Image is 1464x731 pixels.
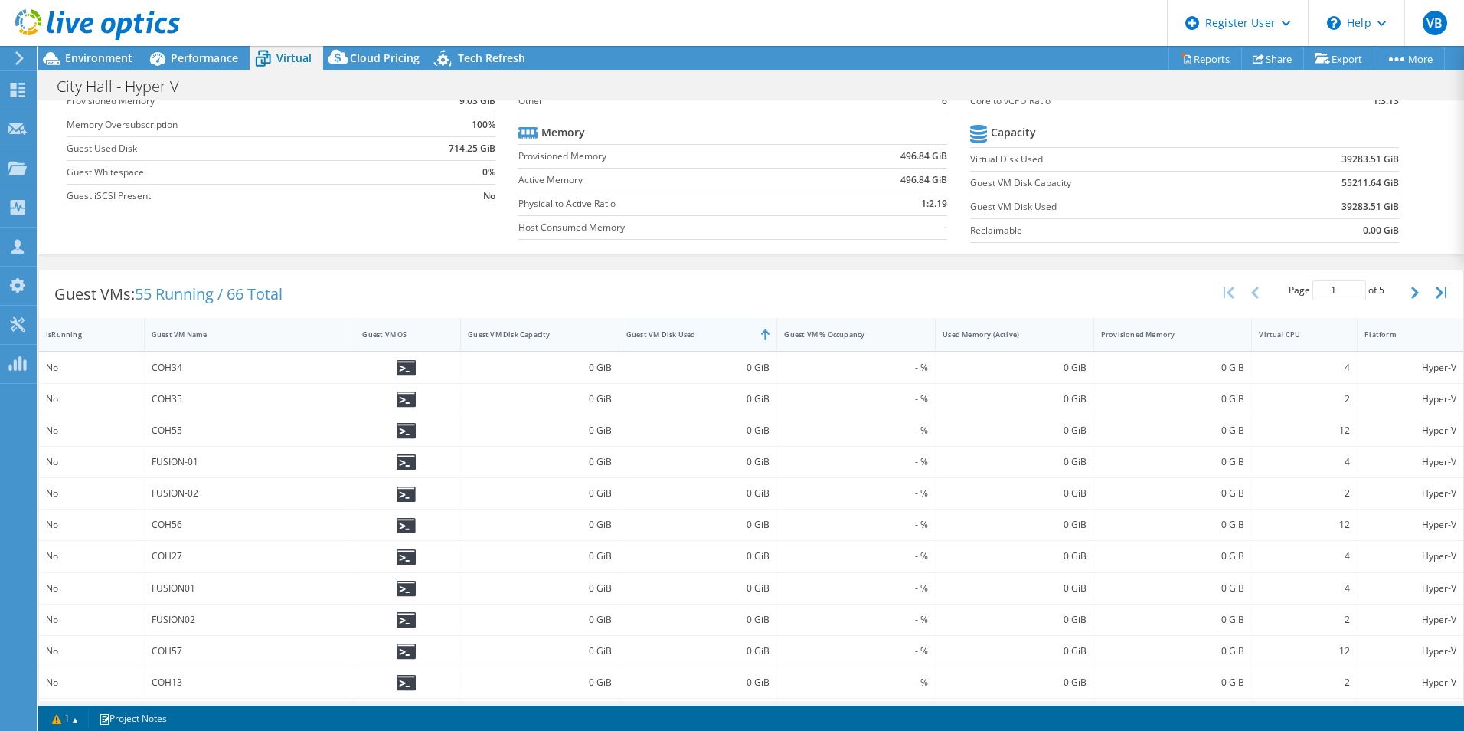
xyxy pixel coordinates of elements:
[152,359,348,376] div: COH34
[46,391,137,408] div: No
[943,580,1087,597] div: 0 GiB
[1364,485,1456,502] div: Hyper-V
[1341,199,1399,215] b: 39283.51 GiB
[468,454,612,470] div: 0 GiB
[1101,611,1245,628] div: 0 GiB
[1303,47,1374,70] a: Export
[1364,580,1456,597] div: Hyper-V
[784,422,928,439] div: - %
[1289,280,1384,300] span: Page of
[1101,422,1245,439] div: 0 GiB
[1259,516,1350,533] div: 12
[468,548,612,565] div: 0 GiB
[46,643,137,660] div: No
[784,580,928,597] div: - %
[626,611,770,628] div: 0 GiB
[1364,454,1456,470] div: Hyper-V
[468,359,612,376] div: 0 GiB
[67,188,393,204] label: Guest iSCSI Present
[135,284,283,304] span: 55 Running / 66 Total
[991,125,1036,140] b: Capacity
[943,391,1087,408] div: 0 GiB
[46,454,137,470] div: No
[468,611,612,628] div: 0 GiB
[970,175,1250,191] label: Guest VM Disk Capacity
[1101,391,1245,408] div: 0 GiB
[1423,11,1447,35] span: VB
[468,580,612,597] div: 0 GiB
[468,674,612,691] div: 0 GiB
[1364,329,1438,339] div: Platform
[1364,643,1456,660] div: Hyper-V
[944,220,947,235] b: -
[541,125,585,140] b: Memory
[1364,422,1456,439] div: Hyper-V
[943,359,1087,376] div: 0 GiB
[50,78,203,95] h1: City Hall - Hyper V
[65,51,132,65] span: Environment
[362,329,435,339] div: Guest VM OS
[1364,548,1456,565] div: Hyper-V
[1101,485,1245,502] div: 0 GiB
[1374,47,1445,70] a: More
[626,454,770,470] div: 0 GiB
[46,580,137,597] div: No
[458,51,525,65] span: Tech Refresh
[518,172,822,188] label: Active Memory
[449,141,495,156] b: 714.25 GiB
[152,391,348,408] div: COH35
[46,516,137,533] div: No
[1341,152,1399,167] b: 39283.51 GiB
[46,611,137,628] div: No
[152,611,348,628] div: FUSION02
[152,454,348,470] div: FUSION-01
[1364,611,1456,628] div: Hyper-V
[459,93,495,109] b: 9.03 GiB
[1259,643,1350,660] div: 12
[943,422,1087,439] div: 0 GiB
[784,391,928,408] div: - %
[626,359,770,376] div: 0 GiB
[67,117,393,133] label: Memory Oversubscription
[67,141,393,156] label: Guest Used Disk
[1373,93,1399,109] b: 1:3.13
[1364,359,1456,376] div: Hyper-V
[88,709,178,728] a: Project Notes
[46,548,137,565] div: No
[784,516,928,533] div: - %
[1364,516,1456,533] div: Hyper-V
[41,709,89,728] a: 1
[1364,391,1456,408] div: Hyper-V
[152,422,348,439] div: COH55
[152,674,348,691] div: COH13
[900,172,947,188] b: 496.84 GiB
[152,516,348,533] div: COH56
[1101,580,1245,597] div: 0 GiB
[784,674,928,691] div: - %
[468,329,593,339] div: Guest VM Disk Capacity
[1259,422,1350,439] div: 12
[1259,391,1350,408] div: 2
[152,580,348,597] div: FUSION01
[784,359,928,376] div: - %
[1327,16,1341,30] svg: \n
[1259,580,1350,597] div: 4
[626,580,770,597] div: 0 GiB
[784,329,910,339] div: Guest VM % Occupancy
[626,391,770,408] div: 0 GiB
[1259,454,1350,470] div: 4
[900,149,947,164] b: 496.84 GiB
[784,643,928,660] div: - %
[46,674,137,691] div: No
[1101,329,1227,339] div: Provisioned Memory
[943,329,1068,339] div: Used Memory (Active)
[943,485,1087,502] div: 0 GiB
[483,188,495,204] b: No
[518,149,822,164] label: Provisioned Memory
[152,643,348,660] div: COH57
[626,329,752,339] div: Guest VM Disk Used
[626,516,770,533] div: 0 GiB
[1259,674,1350,691] div: 2
[152,329,330,339] div: Guest VM Name
[152,485,348,502] div: FUSION-02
